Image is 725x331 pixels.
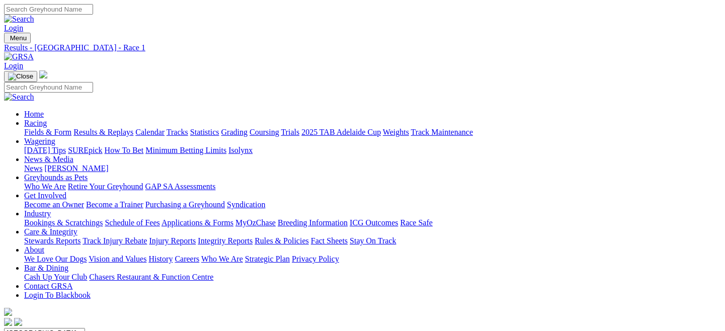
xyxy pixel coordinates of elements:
[68,182,143,191] a: Retire Your Greyhound
[24,282,72,290] a: Contact GRSA
[167,128,188,136] a: Tracks
[24,218,721,227] div: Industry
[350,218,398,227] a: ICG Outcomes
[4,52,34,61] img: GRSA
[245,255,290,263] a: Strategic Plan
[73,128,133,136] a: Results & Replays
[311,236,348,245] a: Fact Sheets
[24,155,73,163] a: News & Media
[228,146,253,154] a: Isolynx
[24,137,55,145] a: Wagering
[24,164,42,173] a: News
[400,218,432,227] a: Race Safe
[4,82,93,93] input: Search
[190,128,219,136] a: Statistics
[175,255,199,263] a: Careers
[24,236,80,245] a: Stewards Reports
[24,164,721,173] div: News & Media
[250,128,279,136] a: Coursing
[24,191,66,200] a: Get Involved
[162,218,233,227] a: Applications & Forms
[235,218,276,227] a: MyOzChase
[145,182,216,191] a: GAP SA Assessments
[281,128,299,136] a: Trials
[24,146,66,154] a: [DATE] Tips
[24,255,87,263] a: We Love Our Dogs
[24,209,51,218] a: Industry
[201,255,243,263] a: Who We Are
[145,200,225,209] a: Purchasing a Greyhound
[4,15,34,24] img: Search
[24,245,44,254] a: About
[4,93,34,102] img: Search
[4,308,12,316] img: logo-grsa-white.png
[149,236,196,245] a: Injury Reports
[278,218,348,227] a: Breeding Information
[24,182,66,191] a: Who We Are
[350,236,396,245] a: Stay On Track
[24,182,721,191] div: Greyhounds as Pets
[292,255,339,263] a: Privacy Policy
[24,128,71,136] a: Fields & Form
[4,61,23,70] a: Login
[24,110,44,118] a: Home
[145,146,226,154] a: Minimum Betting Limits
[4,318,12,326] img: facebook.svg
[4,4,93,15] input: Search
[89,273,213,281] a: Chasers Restaurant & Function Centre
[24,146,721,155] div: Wagering
[24,273,721,282] div: Bar & Dining
[39,70,47,78] img: logo-grsa-white.png
[68,146,102,154] a: SUREpick
[4,43,721,52] a: Results - [GEOGRAPHIC_DATA] - Race 1
[86,200,143,209] a: Become a Trainer
[105,218,159,227] a: Schedule of Fees
[24,218,103,227] a: Bookings & Scratchings
[301,128,381,136] a: 2025 TAB Adelaide Cup
[24,173,88,182] a: Greyhounds as Pets
[148,255,173,263] a: History
[24,273,87,281] a: Cash Up Your Club
[383,128,409,136] a: Weights
[255,236,309,245] a: Rules & Policies
[14,318,22,326] img: twitter.svg
[10,34,27,42] span: Menu
[24,200,84,209] a: Become an Owner
[198,236,253,245] a: Integrity Reports
[24,227,77,236] a: Care & Integrity
[24,291,91,299] a: Login To Blackbook
[411,128,473,136] a: Track Maintenance
[4,24,23,32] a: Login
[83,236,147,245] a: Track Injury Rebate
[105,146,144,154] a: How To Bet
[24,128,721,137] div: Racing
[135,128,165,136] a: Calendar
[221,128,248,136] a: Grading
[24,255,721,264] div: About
[227,200,265,209] a: Syndication
[4,33,31,43] button: Toggle navigation
[24,264,68,272] a: Bar & Dining
[24,119,47,127] a: Racing
[24,236,721,245] div: Care & Integrity
[4,71,37,82] button: Toggle navigation
[24,200,721,209] div: Get Involved
[44,164,108,173] a: [PERSON_NAME]
[89,255,146,263] a: Vision and Values
[8,72,33,80] img: Close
